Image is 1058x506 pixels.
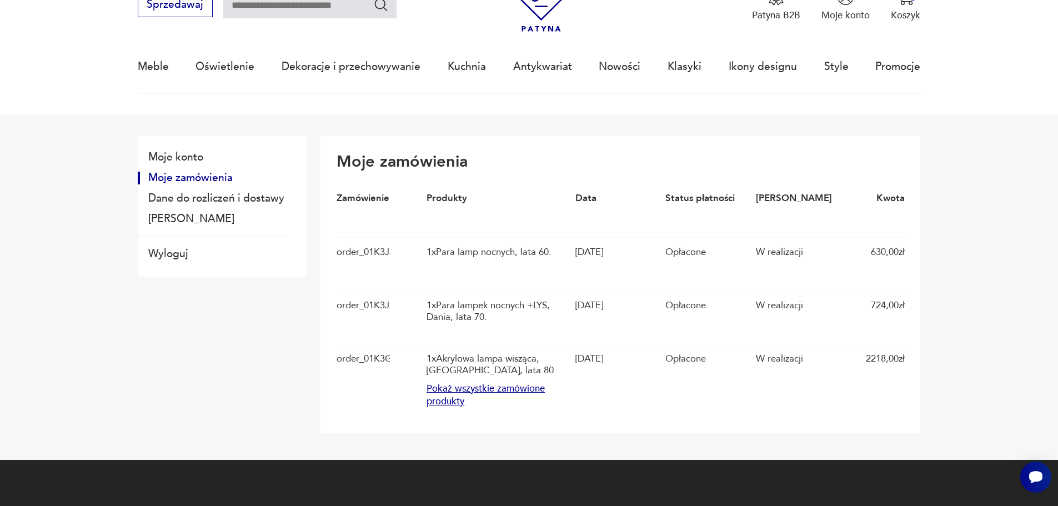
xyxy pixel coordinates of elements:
[427,353,569,376] div: 1 x Akrylowa lampa wisząca, [GEOGRAPHIC_DATA], lata 80.
[337,300,390,334] div: order_01K3JF21JPWA7EJ9MF419Z4DDB
[138,41,169,92] a: Meble
[821,9,870,22] p: Moje konto
[575,247,659,258] div: [DATE]
[871,300,905,311] div: 724,00 zł
[756,353,839,364] div: W realizacji
[427,383,569,408] button: Pokaż wszystkie zamówione produkty
[668,41,701,92] a: Klasyki
[891,9,920,22] p: Koszyk
[138,1,213,10] a: Sprzedawaj
[866,353,905,364] div: 2218,00 zł
[599,41,640,92] a: Nowości
[665,193,749,204] div: Status płatności
[337,193,420,204] div: Zamówienie
[575,300,659,311] div: [DATE]
[756,300,839,311] div: W realizacji
[427,300,569,323] div: 1 x Para lampek nocnych +LYS, Dania, lata 70.
[282,41,420,92] a: Dekoracje i przechowywanie
[665,300,749,311] div: Opłacone
[729,41,797,92] a: Ikony designu
[756,247,839,258] div: W realizacji
[752,9,800,22] p: Patyna B2B
[138,213,287,226] button: Dane konta
[337,152,905,172] h2: Moje zamówienia
[337,247,390,280] div: order_01K3JJQ2CE37HPPAKVE68TYMTQ
[337,353,390,408] div: order_01K3GKPADRQB3Z8B9KHPMASFRQ
[138,248,287,260] button: Wyloguj
[195,41,254,92] a: Oświetlenie
[875,41,920,92] a: Promocje
[448,41,486,92] a: Kuchnia
[138,192,287,205] button: Dane do rozliczeń i dostawy
[513,41,572,92] a: Antykwariat
[575,353,659,364] div: [DATE]
[876,193,905,204] div: Kwota
[138,151,287,164] button: Moje konto
[138,172,287,184] button: Moje zamówienia
[871,247,905,258] div: 630,00 zł
[427,247,569,258] div: 1 x Para lamp nocnych, lata 60.
[756,193,839,204] div: [PERSON_NAME]
[824,41,849,92] a: Style
[665,247,749,258] div: Opłacone
[575,193,659,204] div: Data
[1020,462,1051,493] iframe: Smartsupp widget button
[665,353,749,364] div: Opłacone
[427,193,569,204] div: Produkty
